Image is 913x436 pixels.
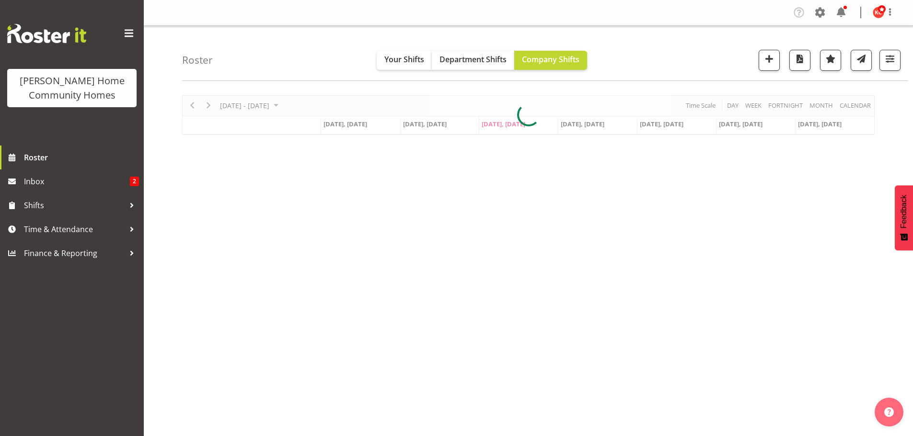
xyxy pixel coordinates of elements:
img: help-xxl-2.png [884,407,894,417]
button: Filter Shifts [879,50,901,71]
span: Feedback [900,195,908,228]
button: Send a list of all shifts for the selected filtered period to all rostered employees. [851,50,872,71]
span: Inbox [24,174,130,189]
span: Department Shifts [439,54,507,65]
div: [PERSON_NAME] Home Community Homes [17,74,127,102]
button: Department Shifts [432,51,514,70]
img: kirsty-crossley8517.jpg [873,7,884,18]
span: 2 [130,177,139,186]
button: Your Shifts [377,51,432,70]
button: Download a PDF of the roster according to the set date range. [789,50,810,71]
span: Your Shifts [384,54,424,65]
button: Company Shifts [514,51,587,70]
span: Shifts [24,198,125,212]
span: Roster [24,150,139,165]
button: Feedback - Show survey [895,185,913,250]
span: Finance & Reporting [24,246,125,260]
span: Company Shifts [522,54,579,65]
span: Time & Attendance [24,222,125,236]
button: Highlight an important date within the roster. [820,50,841,71]
button: Add a new shift [759,50,780,71]
h4: Roster [182,55,213,66]
img: Rosterit website logo [7,24,86,43]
